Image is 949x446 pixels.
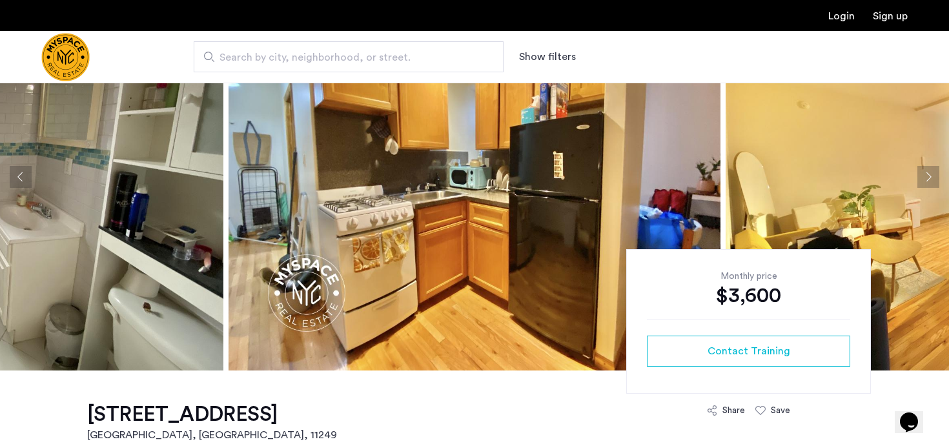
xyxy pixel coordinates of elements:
h2: [GEOGRAPHIC_DATA], [GEOGRAPHIC_DATA] , 11249 [87,427,337,443]
span: Search by city, neighborhood, or street. [219,50,467,65]
input: Apartment Search [194,41,504,72]
button: Previous apartment [10,166,32,188]
a: Login [828,11,855,21]
button: button [647,336,850,367]
div: Monthly price [647,270,850,283]
h1: [STREET_ADDRESS] [87,401,337,427]
iframe: chat widget [895,394,936,433]
img: logo [41,33,90,81]
div: Share [722,404,745,417]
div: Save [771,404,790,417]
a: [STREET_ADDRESS][GEOGRAPHIC_DATA], [GEOGRAPHIC_DATA], 11249 [87,401,337,443]
button: Next apartment [917,166,939,188]
div: $3,600 [647,283,850,309]
a: Cazamio Logo [41,33,90,81]
a: Registration [873,11,908,21]
button: Show or hide filters [519,49,576,65]
span: Contact Training [708,343,790,359]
